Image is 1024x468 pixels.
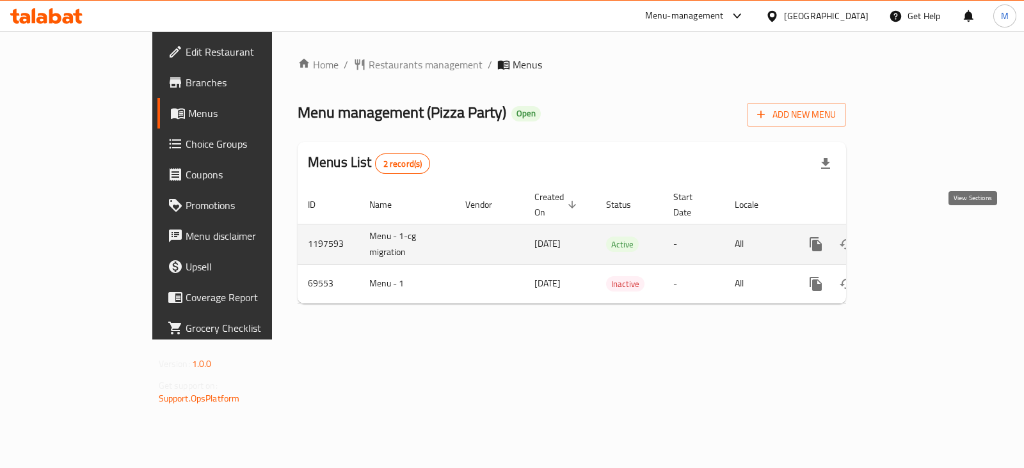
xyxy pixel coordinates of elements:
td: 1197593 [298,224,359,264]
a: Coupons [157,159,323,190]
span: ID [308,197,332,212]
span: 2 record(s) [376,158,430,170]
th: Actions [790,185,934,224]
span: Locale [735,197,775,212]
span: Menu disclaimer [186,228,313,244]
a: Choice Groups [157,129,323,159]
a: Promotions [157,190,323,221]
table: enhanced table [298,185,934,304]
span: Vendor [465,197,509,212]
td: 69553 [298,264,359,303]
button: Change Status [831,269,862,299]
span: [DATE] [534,235,561,252]
span: 1.0.0 [192,355,212,372]
div: Total records count [375,153,431,174]
td: - [663,264,724,303]
td: Menu - 1 [359,264,455,303]
span: Menus [188,105,313,121]
span: Restaurants management [369,57,483,72]
a: Support.OpsPlatform [159,390,240,407]
span: Coupons [186,167,313,182]
a: Grocery Checklist [157,313,323,343]
button: more [801,269,831,299]
span: Menu management ( Pizza Party ) [298,98,506,127]
li: / [344,57,348,72]
td: - [663,224,724,264]
span: Menus [513,57,542,72]
span: Add New Menu [757,107,836,123]
span: Inactive [606,277,644,292]
span: [DATE] [534,275,561,292]
a: Upsell [157,251,323,282]
button: Change Status [831,229,862,260]
span: Active [606,237,639,252]
td: All [724,224,790,264]
span: Grocery Checklist [186,320,313,336]
span: Choice Groups [186,136,313,152]
div: Menu-management [645,8,724,24]
a: Restaurants management [353,57,483,72]
div: Inactive [606,276,644,292]
td: Menu - 1-cg migration [359,224,455,264]
span: Name [369,197,408,212]
a: Edit Restaurant [157,36,323,67]
span: Created On [534,189,580,220]
span: Get support on: [159,377,218,394]
nav: breadcrumb [298,57,846,72]
a: Menu disclaimer [157,221,323,251]
a: Branches [157,67,323,98]
li: / [488,57,492,72]
button: more [801,229,831,260]
td: All [724,264,790,303]
a: Coverage Report [157,282,323,313]
span: Open [511,108,541,119]
span: Coverage Report [186,290,313,305]
span: M [1001,9,1009,23]
div: Export file [810,148,841,179]
span: Upsell [186,259,313,274]
span: Branches [186,75,313,90]
span: Promotions [186,198,313,213]
div: [GEOGRAPHIC_DATA] [784,9,868,23]
h2: Menus List [308,153,430,174]
span: Status [606,197,648,212]
div: Open [511,106,541,121]
button: Add New Menu [747,103,846,127]
span: Start Date [673,189,709,220]
a: Menus [157,98,323,129]
span: Version: [159,355,190,372]
span: Edit Restaurant [186,44,313,59]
